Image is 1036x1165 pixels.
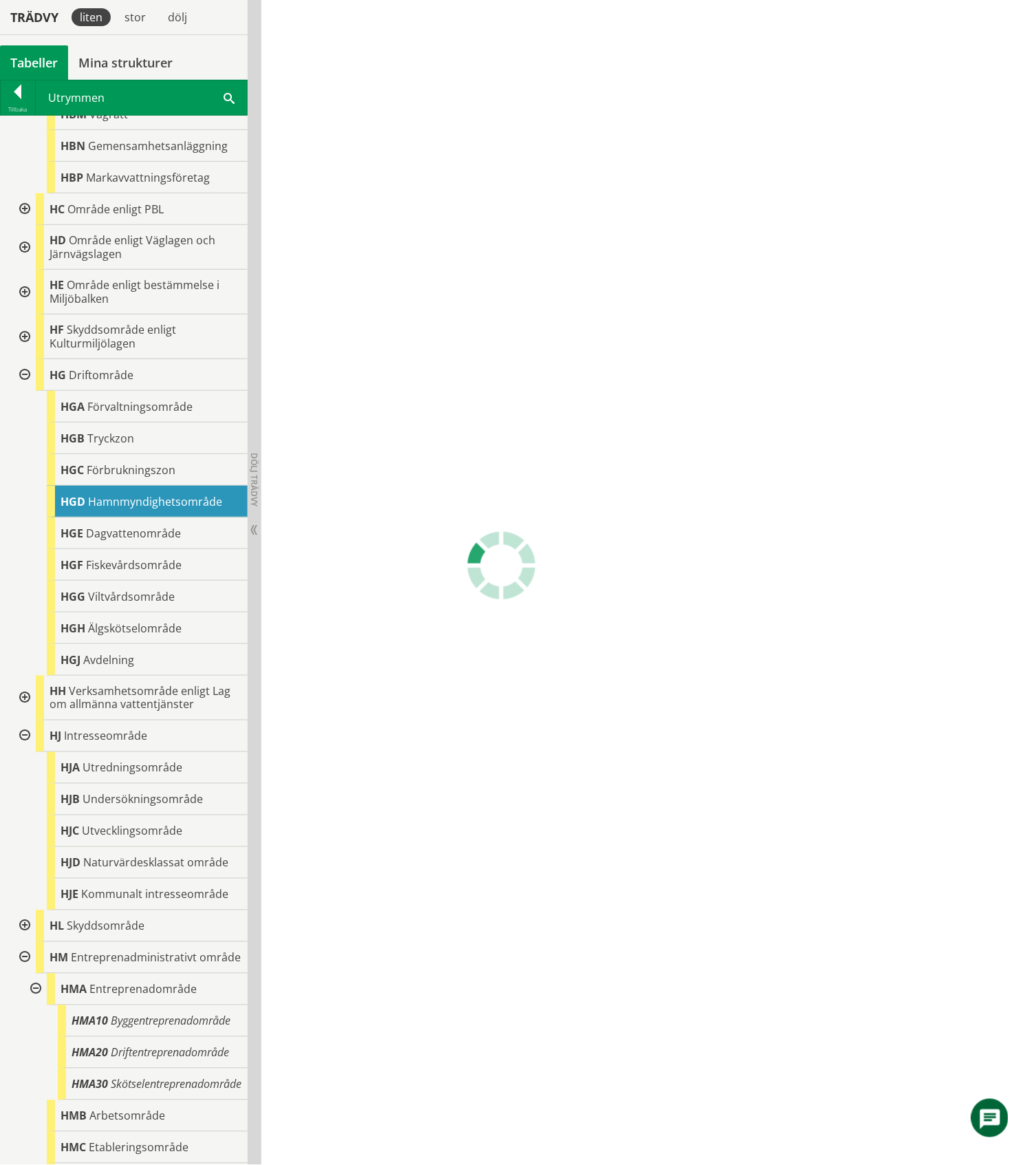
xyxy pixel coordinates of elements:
span: Skyddsområde enligt Kulturmiljölagen [50,322,176,351]
div: dölj [160,8,195,26]
span: HGE [61,526,83,541]
span: Förbrukningszon [87,462,175,478]
span: Markavvattningsföretag [86,170,210,185]
span: Skötselentreprenadområde [111,1077,241,1092]
span: HMA [61,982,87,997]
span: Gemensamhetsanläggning [88,138,228,153]
span: Etableringsområde [89,1140,188,1155]
span: Fiskevårdsområde [86,557,182,573]
span: HC [50,202,65,217]
span: HD [50,233,66,248]
span: Område enligt Väglagen och Järnvägslagen [50,233,215,261]
span: HM [50,950,68,965]
span: HE [50,277,64,292]
span: Kommunalt intresseområde [81,887,228,902]
span: Undersökningsområde [83,792,203,807]
span: Älgskötselområde [88,621,182,636]
span: Intresseområde [64,729,147,744]
span: HJD [61,855,80,870]
span: HBP [61,170,83,185]
span: Skyddsområde [67,919,144,934]
span: Byggentreprenadområde [111,1014,230,1029]
span: HF [50,322,64,337]
span: HJC [61,824,79,839]
span: Utvecklingsområde [82,824,182,839]
span: HMA10 [72,1014,108,1029]
div: liten [72,8,111,26]
span: Entreprenadområde [89,982,197,997]
span: Avdelning [83,652,134,667]
span: HGJ [61,652,80,667]
span: HGF [61,557,83,573]
span: Dagvattenområde [86,526,181,541]
span: Viltvårdsområde [88,589,175,604]
span: HMA30 [72,1077,108,1092]
span: HGB [61,431,85,446]
span: Tryckzon [87,431,134,446]
span: Naturvärdesklassat område [83,855,228,870]
span: HGA [61,399,85,414]
span: Verksamhetsområde enligt Lag om allmänna vattentjänster [50,683,230,712]
span: Område enligt bestämmelse i Miljöbalken [50,277,219,306]
a: Mina strukturer [68,45,183,80]
span: HGD [61,494,85,509]
span: HJ [50,729,61,744]
img: Laddar [467,531,536,600]
span: HGC [61,462,84,478]
span: HMA20 [72,1045,108,1060]
span: Driftområde [69,367,133,383]
span: HH [50,683,66,698]
div: stor [116,8,154,26]
span: HJA [61,760,80,776]
span: HMB [61,1109,87,1124]
span: Driftentreprenadområde [111,1045,229,1060]
span: HBN [61,138,85,153]
div: Trädvy [3,10,66,25]
span: Förvaltningsområde [87,399,193,414]
span: Dölj trädvy [248,453,260,506]
span: HG [50,367,66,383]
span: Entreprenadministrativt område [71,950,241,965]
span: HGH [61,621,85,636]
span: Område enligt PBL [67,202,164,217]
span: HMC [61,1140,86,1155]
span: Hamnmyndighetsområde [88,494,222,509]
div: Utrymmen [36,81,247,115]
span: HL [50,919,64,934]
span: Arbetsområde [89,1109,165,1124]
div: Tillbaka [1,104,35,115]
span: HJE [61,887,78,902]
span: HGG [61,589,85,604]
span: Utredningsområde [83,760,182,776]
span: Sök i tabellen [224,90,235,105]
span: HJB [61,792,80,807]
